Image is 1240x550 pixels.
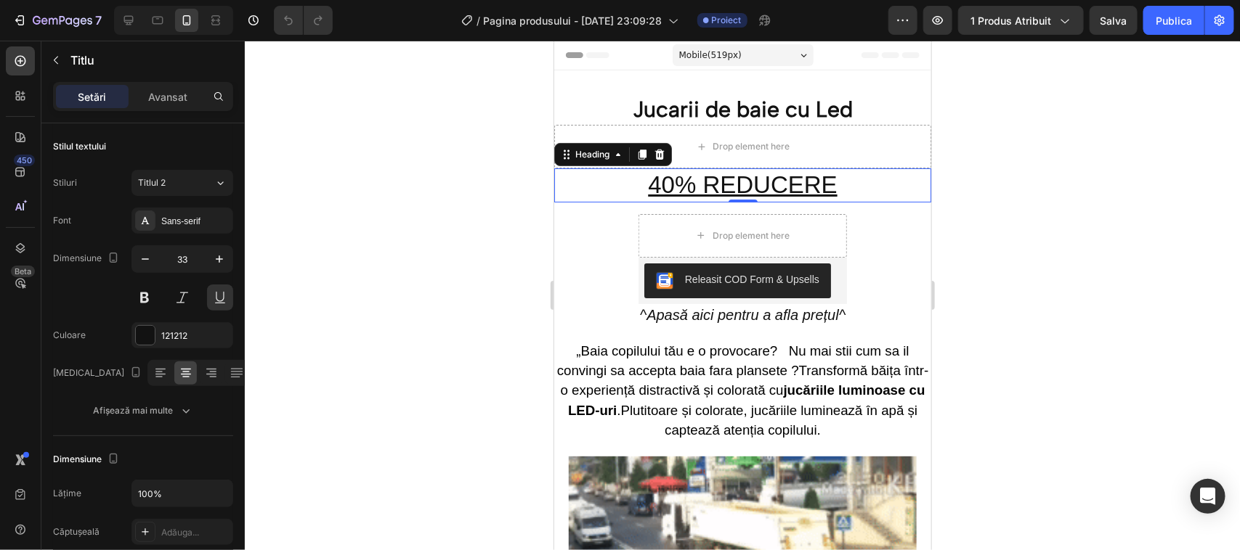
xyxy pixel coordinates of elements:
font: Setări [78,91,107,103]
font: Pagina produsului - [DATE] 23:09:28 [484,15,662,27]
button: Titlul 2 [131,170,233,196]
font: Dimensiune [53,453,102,464]
div: Anulare/Refacere [274,6,333,35]
font: Proiect [712,15,742,25]
font: Titlul 2 [138,177,166,188]
font: Avansat [148,91,187,103]
font: Salva [1101,15,1127,27]
font: Stiluri [53,177,77,188]
button: 1 produs atribuit [958,6,1084,35]
font: Font [53,215,71,226]
font: Adăuga... [161,527,199,538]
input: Auto [132,480,232,506]
font: 1 produs atribuit [970,15,1051,27]
font: Sans-serif [161,216,200,226]
font: Culoare [53,329,86,340]
p: Titlu [70,52,227,69]
iframe: Zona de proiectare [554,41,931,550]
button: Salva [1090,6,1138,35]
font: [MEDICAL_DATA] [53,367,124,378]
font: Dimensiune [53,253,102,263]
button: Publica [1143,6,1204,35]
font: Titlu [70,53,94,67]
div: Deschideți Intercom Messenger [1191,479,1225,514]
font: Stilul textului [53,141,106,152]
font: Căptușeală [53,526,100,537]
font: Beta [15,266,31,276]
button: 7 [6,6,108,35]
font: 7 [95,13,102,28]
button: Afișează mai multe [53,398,233,424]
font: Lăţime [53,488,81,498]
font: 450 [17,155,32,165]
font: Publica [1156,15,1192,27]
font: Afișează mai multe [93,405,173,416]
font: 121212 [161,330,187,341]
font: / [477,15,481,27]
